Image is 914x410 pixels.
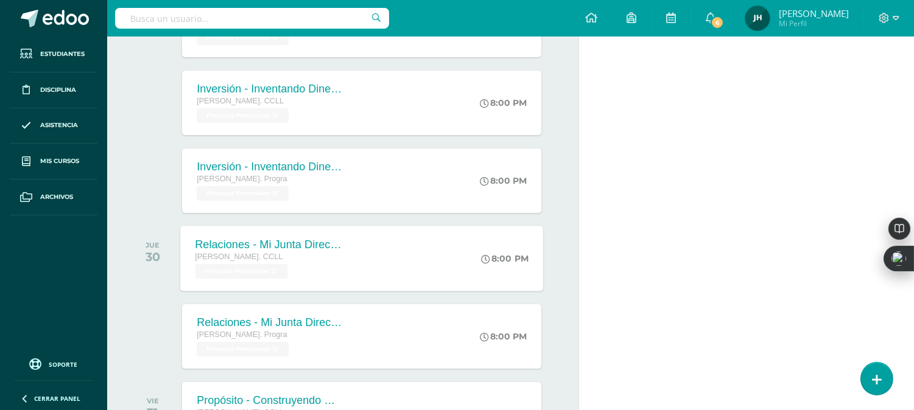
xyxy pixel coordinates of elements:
span: [PERSON_NAME] [779,7,849,19]
span: Mis cursos [40,156,79,166]
span: Soporte [49,360,78,369]
span: [PERSON_NAME]. Progra [197,330,287,339]
div: 8:00 PM [480,331,527,342]
a: Mis cursos [10,144,97,179]
a: Estudiantes [10,36,97,72]
img: 8f6081552c2c2e82198f93275e96240a.png [745,6,770,30]
span: 6 [711,16,724,29]
span: [PERSON_NAME]. Progra [197,175,287,183]
span: Asistencia [40,120,78,130]
span: Archivos [40,192,73,202]
div: Relaciones - Mi Junta Directiva Personal [195,238,342,251]
input: Busca un usuario... [115,8,389,29]
span: Finanzas Personales 'U' [197,30,289,45]
div: 8:00 PM [480,175,527,186]
div: JUE [146,241,160,249]
span: Mi Perfil [779,18,849,29]
span: Finanzas Personales 'U' [195,264,288,279]
span: [PERSON_NAME]. CCLL [197,97,284,105]
span: Estudiantes [40,49,85,59]
div: 30 [146,249,160,264]
div: VIE [147,397,159,405]
span: Cerrar panel [34,394,80,403]
span: Disciplina [40,85,76,95]
a: Archivos [10,179,97,215]
div: 8:00 PM [481,253,529,264]
div: Relaciones - Mi Junta Directiva Personal [197,316,343,329]
a: Disciplina [10,72,97,108]
span: Finanzas Personales 'U' [197,186,289,201]
div: Propósito - Construyendo Mi Legado [197,394,343,407]
a: Asistencia [10,108,97,144]
div: 8:00 PM [480,97,527,108]
span: [PERSON_NAME]. CCLL [195,252,283,261]
span: Finanzas Personales 'U' [197,342,289,356]
div: Inversión - Inventando Dinero: Estructurando Tratos [197,83,343,96]
div: Inversión - Inventando Dinero: Estructurando Tratos [197,161,343,173]
span: Finanzas Personales 'U' [197,108,289,123]
a: Soporte [15,355,93,372]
